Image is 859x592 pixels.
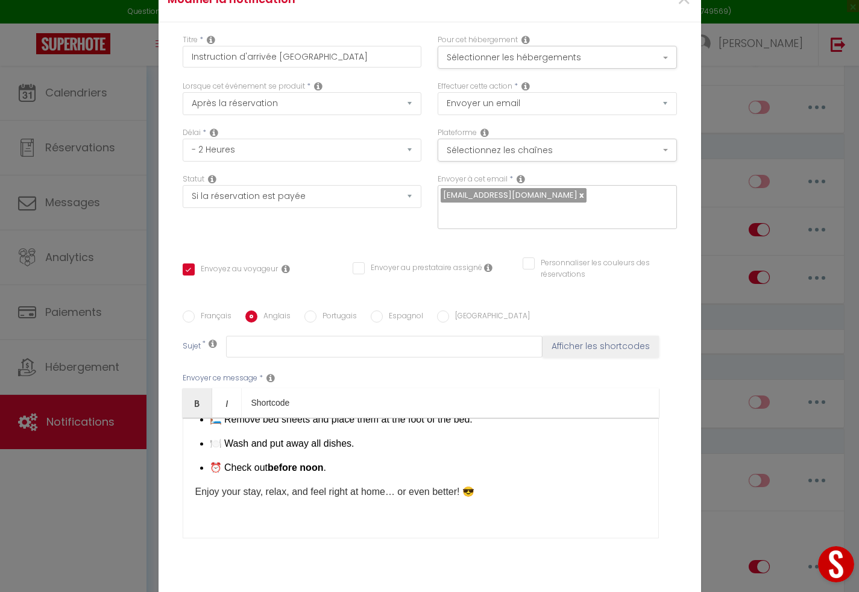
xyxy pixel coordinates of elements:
button: Sélectionner les hébergements [438,46,677,69]
label: [GEOGRAPHIC_DATA] [449,310,530,324]
label: Lorsque cet événement se produit [183,81,305,92]
label: Portugais [316,310,357,324]
button: Afficher les shortcodes [543,336,659,357]
label: Espagnol [383,310,423,324]
p: 🛏️ Remove bed sheets and place them at the foot of the bed. [210,412,646,427]
i: Envoyer au voyageur [282,264,290,274]
label: Plateforme [438,127,477,139]
label: Anglais [257,310,291,324]
i: Subject [209,339,217,348]
i: Booking status [208,174,216,184]
label: Délai [183,127,201,139]
i: Message [266,373,275,383]
iframe: LiveChat chat widget [808,541,859,592]
label: Français [195,310,231,324]
a: Bold [183,388,212,417]
p: 🍽️ Wash and put away all dishes. [210,436,646,451]
a: Shortcode [242,388,300,417]
i: Envoyer au prestataire si il est assigné [484,263,492,272]
label: Envoyer ce message [183,373,257,384]
i: Action Channel [480,128,489,137]
div: ​ [183,418,659,538]
strong: before noon [268,462,323,473]
i: Recipient [517,174,525,184]
label: Statut [183,174,204,185]
label: Effectuer cette action [438,81,512,92]
p: ⏰ Check out . [210,461,646,475]
i: Action Type [521,81,530,91]
label: Envoyer à cet email [438,174,508,185]
label: Sujet [183,341,201,353]
i: This Rental [521,35,530,45]
i: Title [207,35,215,45]
span: [EMAIL_ADDRESS][DOMAIN_NAME] [443,189,577,201]
button: Sélectionnez les chaînes [438,139,677,162]
label: Titre [183,34,198,46]
i: Event Occur [314,81,323,91]
p: Enjoy your stay, relax, and feel right at home… or even better! 😎 [195,485,646,499]
label: Envoyez au voyageur [195,263,278,277]
label: Pour cet hébergement [438,34,518,46]
i: Action Time [210,128,218,137]
a: Italic [212,388,242,417]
